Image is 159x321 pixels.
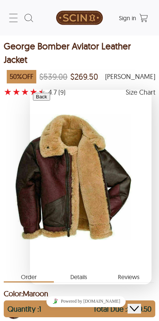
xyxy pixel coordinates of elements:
div: Total Due : $269.50 [93,304,152,317]
a: Shopping Cart [136,12,151,24]
strike: $539.00 [39,71,67,82]
span: [PERSON_NAME] [105,73,155,80]
div: Size Chart [126,89,155,96]
label: 5 rating [38,87,46,97]
img: Cockpit Maroon Genuine Sheepskin Leather Jacket by SCIN [13,101,134,253]
a: SCIN [56,4,104,32]
a: Sign in [119,15,136,21]
span: $269.50 [70,68,98,85]
iframe: chat widget [21,293,152,310]
iframe: chat widget [128,291,152,314]
span: Order [4,269,54,282]
h2: George Bomber Aviator Leather Jacket [4,39,155,70]
img: SCIN [56,4,103,32]
div: Quantity : 1 [7,304,41,317]
label: 3 rating [21,87,29,97]
span: Maroon [23,289,48,298]
div: 4.7 [48,89,57,96]
label: 1 rating [4,87,12,97]
div: Cockpit Maroon Genuine Sheepskin Leather Jacket by SCIN [13,101,146,255]
label: 4 rating [30,87,38,97]
span: Sign in [119,14,136,22]
span: 50 % OFF [7,70,36,83]
h2: Selected Color: by Maroon [4,287,155,300]
div: (9) [58,89,65,96]
a: ★★★★★ [4,87,47,98]
label: 2 rating [12,87,21,97]
iframe: chat widget [30,90,152,284]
